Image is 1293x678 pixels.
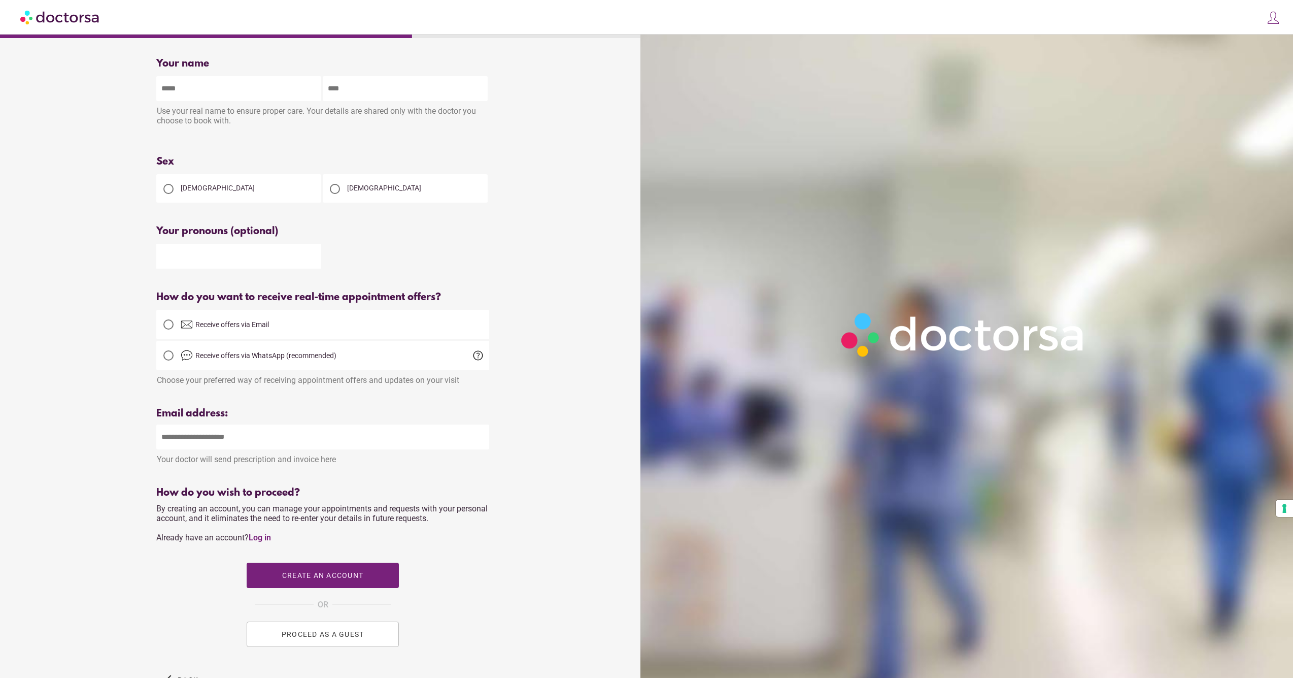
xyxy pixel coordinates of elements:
img: email [181,318,193,331]
span: Create an account [282,571,363,579]
div: Your name [156,58,489,70]
span: Receive offers via WhatsApp (recommended) [195,351,336,360]
img: chat [181,349,193,362]
div: Email address: [156,408,489,419]
a: Log in [249,533,271,542]
span: By creating an account, you can manage your appointments and requests with your personal account,... [156,504,488,542]
span: PROCEED AS A GUEST [282,630,364,638]
button: Create an account [247,563,399,588]
div: Use your real name to ensure proper care. Your details are shared only with the doctor you choose... [156,101,489,133]
img: Doctorsa.com [20,6,100,28]
div: Your pronouns (optional) [156,225,489,237]
button: Your consent preferences for tracking technologies [1276,500,1293,517]
button: PROCEED AS A GUEST [247,622,399,647]
div: Sex [156,156,489,168]
div: Choose your preferred way of receiving appointment offers and updates on your visit [156,370,489,385]
span: Receive offers via Email [195,320,269,329]
div: How do you wish to proceed? [156,487,489,499]
div: How do you want to receive real-time appointment offers? [156,292,489,303]
span: OR [318,598,328,611]
span: [DEMOGRAPHIC_DATA] [181,184,255,192]
span: help [472,349,484,362]
div: Your doctor will send prescription and invoice here [156,449,489,464]
img: icons8-customer-100.png [1266,11,1280,25]
span: [DEMOGRAPHIC_DATA] [347,184,421,192]
img: Logo-Doctorsa-trans-White-partial-flat.png [834,306,1093,364]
